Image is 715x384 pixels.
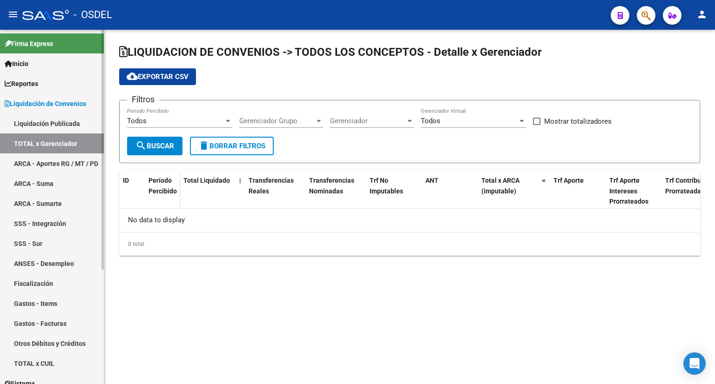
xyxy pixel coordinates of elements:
mat-icon: person [696,9,708,20]
mat-icon: cloud_download [127,71,138,82]
datatable-header-cell: Trf Aporte Intereses Prorrateados [606,171,661,212]
datatable-header-cell: | [236,171,245,212]
span: Exportar CSV [127,73,189,81]
datatable-header-cell: Total Liquidado [180,171,236,212]
datatable-header-cell: Período Percibido [145,171,180,210]
button: Borrar Filtros [190,137,274,155]
mat-icon: menu [7,9,19,20]
span: Mostrar totalizadores [544,116,612,127]
datatable-header-cell: Trf No Imputables [366,171,422,212]
span: Transferencias Reales [249,177,294,195]
span: Trf No Imputables [370,177,403,195]
span: = [542,177,546,184]
button: Buscar [127,137,182,155]
button: Exportar CSV [119,68,196,85]
span: Firma Express [5,39,53,49]
div: No data to display [119,209,700,232]
div: 0 total [119,232,700,256]
mat-icon: delete [198,140,209,151]
datatable-header-cell: Total x ARCA (imputable) [478,171,538,212]
span: Reportes [5,79,38,89]
span: Total x ARCA (imputable) [481,177,519,195]
datatable-header-cell: Trf Aporte [550,171,606,212]
span: Liquidación de Convenios [5,99,86,109]
datatable-header-cell: Transferencias Nominadas [305,171,366,212]
span: ANT [425,177,438,184]
span: Total Liquidado [183,177,230,184]
div: Open Intercom Messenger [683,352,706,375]
span: Todos [421,117,440,125]
span: ID [123,177,129,184]
span: Trf Aporte Intereses Prorrateados [609,177,648,205]
span: Todos [127,117,147,125]
datatable-header-cell: ANT [422,171,478,212]
span: Gerenciador [330,117,405,125]
span: Transferencias Nominadas [309,177,354,195]
datatable-header-cell: Transferencias Reales [245,171,305,212]
mat-icon: search [135,140,147,151]
datatable-header-cell: = [538,171,550,212]
span: Borrar Filtros [198,142,265,150]
h3: Filtros [127,93,159,106]
span: - OSDEL [74,5,112,25]
span: Período Percibido [148,177,177,195]
span: LIQUIDACION DE CONVENIOS -> TODOS LOS CONCEPTOS - Detalle x Gerenciador [119,46,542,59]
span: Gerenciador Grupo [239,117,315,125]
span: | [239,177,241,184]
span: Buscar [135,142,174,150]
span: Trf Contribucion Prorrateada [665,177,714,195]
datatable-header-cell: ID [119,171,145,210]
span: Inicio [5,59,28,69]
span: Trf Aporte [553,177,584,184]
